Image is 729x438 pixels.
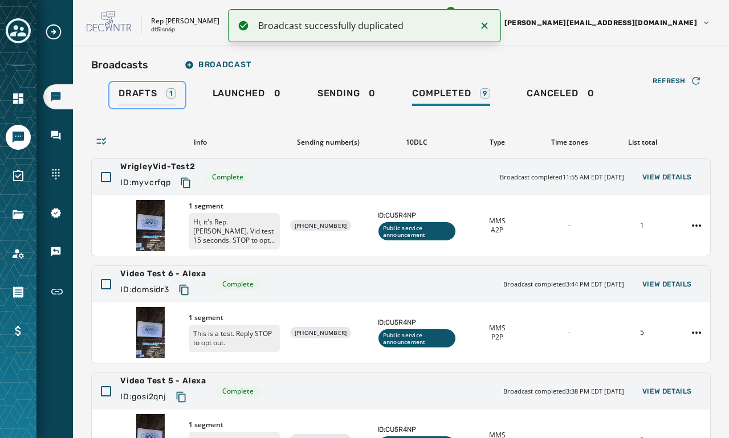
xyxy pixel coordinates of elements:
[611,138,674,147] div: List total
[378,329,455,347] div: Public service announcement
[120,268,206,280] span: Video Test 6 - Alexa
[120,177,171,189] span: ID: myvcrfqp
[119,88,157,99] span: Drafts
[653,76,686,85] span: Refresh
[6,163,31,189] a: Navigate to Surveys
[482,11,715,34] button: User settings
[6,241,31,266] a: Navigate to Account
[151,17,219,26] p: Rep [PERSON_NAME]
[121,138,279,147] div: Info
[120,284,169,296] span: ID: dcmsidr3
[538,328,601,337] div: -
[6,202,31,227] a: Navigate to Files
[6,18,31,43] button: Toggle account select drawer
[189,213,280,249] p: Hi, it's Rep. [PERSON_NAME]. Vid test 15 seconds. STOP to opt out
[189,202,280,211] span: 1 segment
[6,86,31,111] a: Navigate to Home
[43,239,73,264] a: Navigate to Keywords & Responders
[538,138,601,147] div: Time zones
[610,221,674,230] div: 1
[222,280,254,289] span: Complete
[489,216,506,226] span: MMS
[189,420,280,429] span: 1 segment
[317,88,360,99] span: Sending
[166,88,176,99] div: 1
[120,391,166,403] span: ID: gosi2qnj
[176,173,196,193] button: Copy text to clipboard
[377,138,457,147] div: 10DLC
[412,88,471,99] span: Completed
[288,138,368,147] div: Sending number(s)
[687,324,706,342] button: Video Test 6 - Alexa action menu
[258,19,469,32] div: Broadcast successfully duplicated
[151,26,175,34] p: dt5isn6p
[185,60,251,69] span: Broadcast
[480,88,490,99] div: 9
[212,173,243,182] span: Complete
[222,387,254,396] span: Complete
[189,313,280,322] span: 1 segment
[189,325,280,352] p: This is a test. Reply STOP to opt out.
[642,173,692,182] span: View Details
[491,226,503,235] span: A2P
[504,18,697,27] span: [PERSON_NAME][EMAIL_ADDRESS][DOMAIN_NAME]
[6,125,31,150] a: Navigate to Messaging
[213,88,265,99] span: Launched
[43,84,73,109] a: Navigate to Broadcasts
[500,173,624,182] span: Broadcast completed 11:55 AM EDT [DATE]
[290,220,352,231] div: [PHONE_NUMBER]
[377,211,457,220] span: ID: CU5R4NP
[290,327,352,338] div: [PHONE_NUMBER]
[43,162,73,187] a: Navigate to Sending Numbers
[44,23,72,41] button: Expand sub nav menu
[171,387,192,407] button: Copy text to clipboard
[642,387,692,396] span: View Details
[43,200,73,226] a: Navigate to 10DLC Registration
[120,375,206,387] span: Video Test 5 - Alexa
[6,280,31,305] a: Navigate to Orders
[317,88,376,106] div: 0
[466,138,529,147] div: Type
[43,123,73,148] a: Navigate to Inbox
[642,280,692,289] span: View Details
[174,280,194,300] button: Copy text to clipboard
[687,216,706,235] button: WrigleyVid-Test2 action menu
[538,221,601,230] div: -
[6,318,31,343] a: Navigate to Billing
[91,57,148,73] h2: Broadcasts
[610,328,674,337] div: 5
[378,222,455,240] div: Public service announcement
[43,278,73,305] a: Navigate to Short Links
[503,280,624,289] span: Broadcast completed 3:44 PM EDT [DATE]
[491,333,503,342] span: P2P
[213,88,281,106] div: 0
[120,161,196,173] span: WrigleyVid-Test2
[503,387,624,396] span: Broadcast completed 3:38 PM EDT [DATE]
[377,318,457,327] span: ID: CU5R4NP
[527,88,578,99] span: Canceled
[136,307,165,358] img: Thumbnail
[377,425,457,434] span: ID: CU5R4NP
[136,200,165,251] img: Thumbnail
[489,324,506,333] span: MMS
[527,88,594,106] div: 0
